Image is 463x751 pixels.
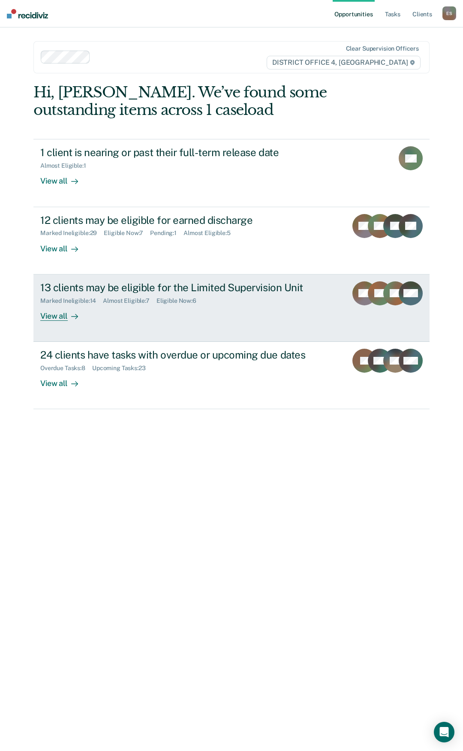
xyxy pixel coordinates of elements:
div: Open Intercom Messenger [434,722,454,742]
button: ES [442,6,456,20]
img: Recidiviz [7,9,48,18]
div: Almost Eligible : 1 [40,162,93,169]
div: 24 clients have tasks with overdue or upcoming due dates [40,349,340,361]
div: 1 client is nearing or past their full-term release date [40,146,341,159]
div: 12 clients may be eligible for earned discharge [40,214,340,226]
div: Clear supervision officers [346,45,419,52]
div: Eligible Now : 6 [156,297,203,305]
a: 1 client is nearing or past their full-term release dateAlmost Eligible:1View all [33,139,430,207]
div: Pending : 1 [150,229,183,237]
div: E S [442,6,456,20]
div: Almost Eligible : 5 [183,229,238,237]
div: View all [40,237,88,253]
div: Overdue Tasks : 8 [40,365,92,372]
div: Hi, [PERSON_NAME]. We’ve found some outstanding items across 1 caseload [33,84,350,119]
div: Upcoming Tasks : 23 [92,365,153,372]
div: Marked Ineligible : 29 [40,229,104,237]
div: View all [40,372,88,389]
span: DISTRICT OFFICE 4, [GEOGRAPHIC_DATA] [267,56,421,69]
div: View all [40,169,88,186]
div: 13 clients may be eligible for the Limited Supervision Unit [40,281,340,294]
a: 24 clients have tasks with overdue or upcoming due datesOverdue Tasks:8Upcoming Tasks:23View all [33,342,430,409]
div: View all [40,304,88,321]
div: Eligible Now : 7 [104,229,150,237]
a: 12 clients may be eligible for earned dischargeMarked Ineligible:29Eligible Now:7Pending:1Almost ... [33,207,430,274]
a: 13 clients may be eligible for the Limited Supervision UnitMarked Ineligible:14Almost Eligible:7E... [33,274,430,342]
div: Marked Ineligible : 14 [40,297,103,305]
div: Almost Eligible : 7 [103,297,156,305]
